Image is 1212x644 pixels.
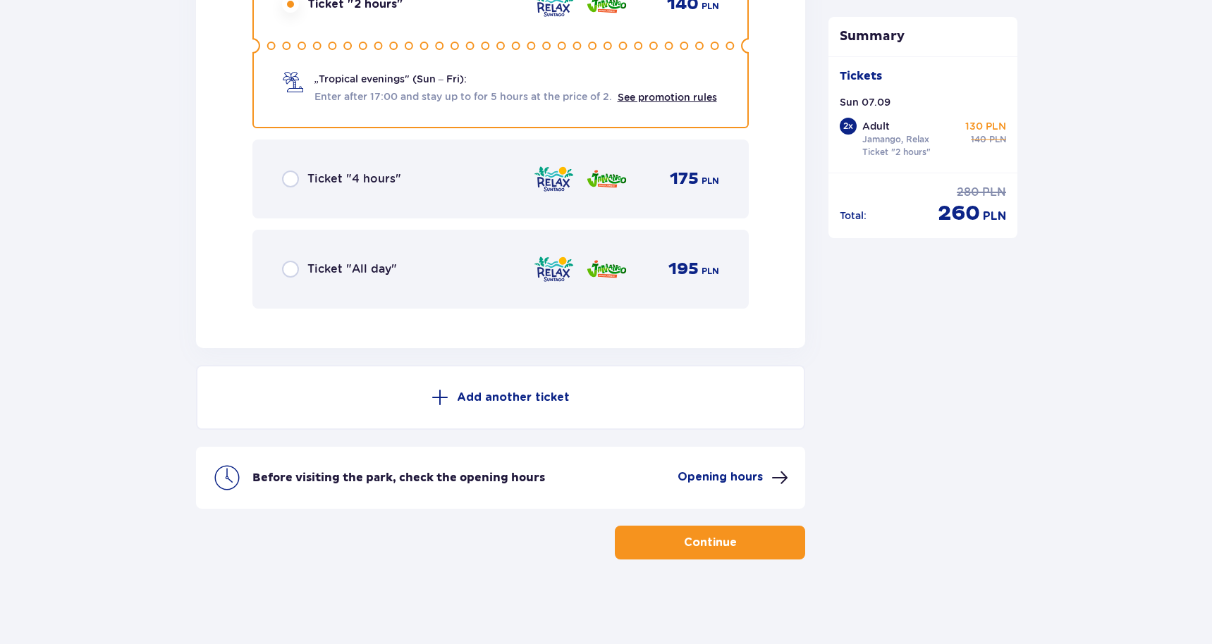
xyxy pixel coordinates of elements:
[989,133,1006,146] p: PLN
[457,390,570,405] p: Add another ticket
[957,185,979,200] p: 280
[965,119,1006,133] p: 130 PLN
[840,95,890,109] p: Sun 07.09
[213,464,241,492] img: clock icon
[678,469,763,485] p: Opening hours
[840,68,882,84] p: Tickets
[668,259,699,280] p: 195
[983,209,1006,224] p: PLN
[684,535,737,550] p: Continue
[862,133,929,146] p: Jamango, Relax
[828,28,1017,45] p: Summary
[252,470,545,485] p: Before visiting the park, check the opening hours
[615,526,805,559] button: Continue
[971,133,986,146] p: 140
[862,119,890,133] p: Adult
[533,254,575,284] img: zone logo
[196,365,806,430] button: Add another ticket
[307,261,397,277] p: Ticket "All day"
[314,72,467,86] p: „Tropical evenings" (Sun – Fri):
[314,89,612,104] span: Enter after 17:00 and stay up to for 5 hours at the price of 2.
[586,164,628,194] img: zone logo
[840,209,867,223] p: Total :
[840,118,857,135] div: 2 x
[938,200,980,227] p: 260
[678,469,788,486] button: Opening hours
[982,185,1006,200] p: PLN
[862,146,931,159] p: Ticket "2 hours"
[702,175,719,187] p: PLN
[618,92,717,103] a: See promotion rules
[702,265,719,278] p: PLN
[670,168,699,190] p: 175
[586,254,628,284] img: zone logo
[533,164,575,194] img: zone logo
[307,171,401,187] p: Ticket "4 hours"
